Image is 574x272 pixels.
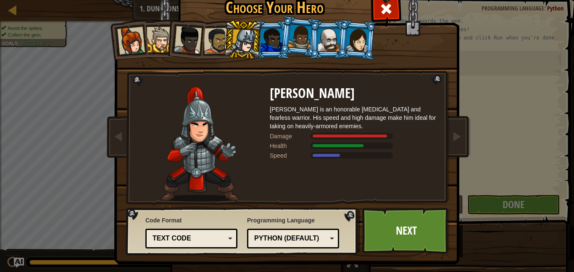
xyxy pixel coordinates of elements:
[279,16,320,58] li: Arryn Stonewall
[252,21,290,59] li: Gordon the Stalwart
[138,19,176,58] li: Sir Tharin Thunderfist
[254,234,327,243] div: Python (Default)
[195,20,233,59] li: Alejandro the Duelist
[270,86,438,101] h2: [PERSON_NAME]
[145,216,237,224] span: Code Format
[108,19,149,60] li: Captain Anya Weston
[270,142,312,150] div: Health
[337,19,377,60] li: Illia Shieldsmith
[270,151,438,160] div: Moves at 8 meters per second.
[160,86,239,202] img: samurai.pose.png
[270,142,438,150] div: Gains 71% of listed Warrior armor health.
[223,20,263,60] li: Hattori Hanzō
[270,105,438,130] div: [PERSON_NAME] is an honorable [MEDICAL_DATA] and fearless warrior. His speed and high damage make...
[309,21,347,59] li: Okar Stompfoot
[270,132,312,140] div: Damage
[165,18,206,59] li: Lady Ida Justheart
[126,208,360,256] img: language-selector-background.png
[247,216,339,224] span: Programming Language
[153,234,225,243] div: Text code
[270,151,312,160] div: Speed
[362,208,450,254] a: Next
[270,132,438,140] div: Deals 180% of listed Warrior weapon damage.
